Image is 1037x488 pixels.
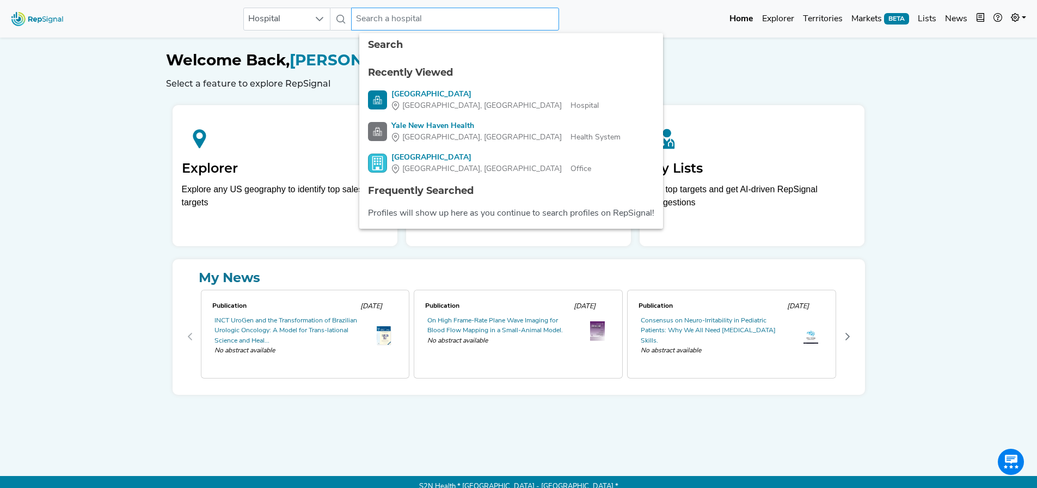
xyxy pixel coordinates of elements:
[391,89,599,100] div: [GEOGRAPHIC_DATA]
[847,8,913,30] a: MarketsBETA
[351,8,559,30] input: Search a hospital
[359,148,663,179] li: Yale New Haven Hospital
[368,154,387,173] img: Office Search Icon
[391,152,591,163] div: [GEOGRAPHIC_DATA]
[368,89,654,112] a: [GEOGRAPHIC_DATA][GEOGRAPHIC_DATA], [GEOGRAPHIC_DATA]Hospital
[166,51,872,70] h1: [PERSON_NAME]
[359,84,663,116] li: Yale-New Haven Hospital
[182,183,388,209] div: Explore any US geography to identify top sales targets
[181,268,856,288] a: My News
[725,8,758,30] a: Home
[972,8,989,30] button: Intel Book
[803,328,818,344] img: OIP._VQsiXyuE05WXhoMPGM-xAHaH_
[913,8,941,30] a: Lists
[166,78,872,89] h6: Select a feature to explore RepSignal
[402,132,562,143] span: [GEOGRAPHIC_DATA], [GEOGRAPHIC_DATA]
[425,303,459,309] span: Publication
[412,288,625,386] div: 1
[173,105,397,246] a: ExplorerExplore any US geography to identify top sales targets
[649,161,855,176] h2: My Lists
[391,100,599,112] div: Hospital
[214,346,364,356] span: No abstract available
[166,51,290,69] span: Welcome Back,
[368,39,403,51] span: Search
[212,303,247,309] span: Publication
[799,8,847,30] a: Territories
[639,303,673,309] span: Publication
[368,90,387,109] img: Hospital Search Icon
[391,163,591,175] div: Office
[641,346,790,356] span: No abstract available
[590,321,605,341] img: OIP.pEFoyOyO66nz9tuwLjT6DQHaJ6
[368,65,654,80] div: Recently Viewed
[758,8,799,30] a: Explorer
[368,184,654,198] div: Frequently Searched
[368,152,654,175] a: [GEOGRAPHIC_DATA][GEOGRAPHIC_DATA], [GEOGRAPHIC_DATA]Office
[640,105,864,246] a: My ListsTag top targets and get AI-driven RepSignal suggestions
[625,288,838,386] div: 2
[649,183,855,215] p: Tag top targets and get AI-driven RepSignal suggestions
[391,120,621,132] div: Yale New Haven Health
[360,303,382,310] span: [DATE]
[427,318,563,334] a: On High Frame-Rate Plane Wave Imaging for Blood Flow Mapping in a Small-Animal Model.
[359,116,663,148] li: Yale New Haven Health
[368,122,387,141] img: Facility Search Icon
[787,303,809,310] span: [DATE]
[427,336,576,346] span: No abstract available
[402,163,562,175] span: [GEOGRAPHIC_DATA], [GEOGRAPHIC_DATA]
[839,328,856,345] button: Next Page
[402,100,562,112] span: [GEOGRAPHIC_DATA], [GEOGRAPHIC_DATA]
[641,318,776,344] a: Consensus on Neuro-Irritability in Pediatric Patients: Why We All Need [MEDICAL_DATA] Skills.
[368,120,654,143] a: Yale New Haven Health[GEOGRAPHIC_DATA], [GEOGRAPHIC_DATA]Health System
[574,303,596,310] span: [DATE]
[941,8,972,30] a: News
[884,13,909,24] span: BETA
[391,132,621,143] div: Health System
[182,161,388,176] h2: Explorer
[377,326,391,345] img: th
[244,8,309,30] span: Hospital
[214,318,357,344] a: INCT UroGen and the Transformation of Brazilian Urologic Oncology: A Model for Trans-lational Sci...
[199,288,412,386] div: 0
